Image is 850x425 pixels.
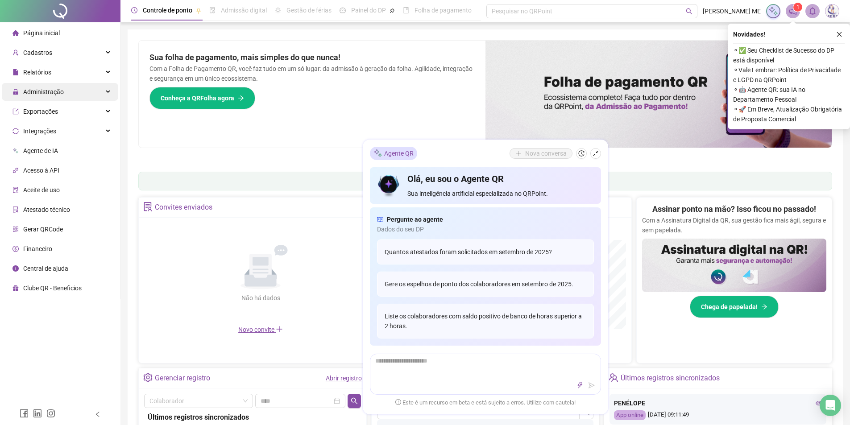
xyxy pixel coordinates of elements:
[149,87,255,109] button: Conheça a QRFolha agora
[155,371,210,386] div: Gerenciar registro
[23,49,52,56] span: Cadastros
[161,93,234,103] span: Conheça a QRFolha agora
[586,380,597,391] button: send
[23,88,64,95] span: Administração
[614,398,822,408] div: PENÉLOPE
[577,382,583,388] span: thunderbolt
[510,148,572,159] button: Nova conversa
[23,226,63,233] span: Gerar QRCode
[593,150,599,157] span: shrink
[789,7,797,15] span: notification
[326,375,362,382] a: Abrir registro
[415,7,472,14] span: Folha de pagamento
[23,69,51,76] span: Relatórios
[143,373,153,382] span: setting
[149,64,475,83] p: Com a Folha de Pagamento QR, você faz tudo em um só lugar: da admissão à geração da folha. Agilid...
[23,167,59,174] span: Acesso à API
[387,215,443,224] span: Pergunte ao agente
[12,50,19,56] span: user-add
[12,30,19,36] span: home
[395,398,576,407] span: Este é um recurso em beta e está sujeito a erros. Utilize com cautela!
[816,400,822,406] span: eye
[575,380,585,391] button: thunderbolt
[23,285,82,292] span: Clube QR - Beneficios
[23,108,58,115] span: Exportações
[377,304,594,338] div: Liste os colaboradores com saldo positivo de banco de horas superior a 2 horas.
[733,45,845,65] span: ⚬ ✅ Seu Checklist de Sucesso do DP está disponível
[733,85,845,104] span: ⚬ 🤖 Agente QR: sua IA no Departamento Pessoal
[351,397,358,404] span: search
[20,409,29,418] span: facebook
[373,149,382,158] img: sparkle-icon.fc2bf0ac1784a2077858766a79e2daf3.svg
[390,8,395,13] span: pushpin
[12,246,19,252] span: dollar
[23,265,68,272] span: Central de ajuda
[809,7,817,15] span: bell
[12,187,19,193] span: audit
[377,272,594,297] div: Gere os espelhos de ponto dos colaboradores em setembro de 2025.
[370,147,417,160] div: Agente QR
[12,128,19,134] span: sync
[733,104,845,124] span: ⚬ 🚀 Em Breve, Atualização Obrigatória de Proposta Comercial
[793,3,802,12] sup: 1
[820,395,841,416] div: Open Intercom Messenger
[686,8,692,15] span: search
[578,150,585,157] span: history
[23,186,60,194] span: Aceite de uso
[12,265,19,272] span: info-circle
[196,8,201,13] span: pushpin
[395,399,401,405] span: exclamation-circle
[23,128,56,135] span: Integrações
[143,7,192,14] span: Controle de ponto
[701,302,758,312] span: Chega de papelada!
[12,167,19,173] span: api
[148,412,357,423] div: Últimos registros sincronizados
[155,200,212,215] div: Convites enviados
[485,41,832,148] img: banner%2F8d14a306-6205-4263-8e5b-06e9a85ad873.png
[407,173,593,185] h4: Olá, eu sou o Agente QR
[796,4,800,10] span: 1
[377,224,594,234] span: Dados do seu DP
[733,29,765,39] span: Novidades !
[12,69,19,75] span: file
[238,326,283,333] span: Novo convite
[46,409,55,418] span: instagram
[276,326,283,333] span: plus
[642,239,826,292] img: banner%2F02c71560-61a6-44d4-94b9-c8ab97240462.png
[12,206,19,213] span: solution
[12,226,19,232] span: qrcode
[209,7,216,13] span: file-done
[33,409,42,418] span: linkedin
[652,203,816,215] h2: Assinar ponto na mão? Isso ficou no passado!
[351,7,386,14] span: Painel do DP
[690,296,779,318] button: Chega de papelada!
[825,4,839,18] img: 3999
[12,89,19,95] span: lock
[733,65,845,85] span: ⚬ Vale Lembrar: Política de Privacidade e LGPD na QRPoint
[286,7,332,14] span: Gestão de férias
[23,29,60,37] span: Página inicial
[403,7,409,13] span: book
[12,108,19,115] span: export
[143,202,153,211] span: solution
[621,371,720,386] div: Últimos registros sincronizados
[836,31,842,37] span: close
[768,6,778,16] img: sparkle-icon.fc2bf0ac1784a2077858766a79e2daf3.svg
[642,215,826,235] p: Com a Assinatura Digital da QR, sua gestão fica mais ágil, segura e sem papelada.
[220,293,302,303] div: Não há dados
[12,285,19,291] span: gift
[238,95,244,101] span: arrow-right
[23,147,58,154] span: Agente de IA
[377,239,594,264] div: Quantos atestados foram solicitados em setembro de 2025?
[614,410,646,421] div: App online
[703,6,761,16] span: [PERSON_NAME] ME
[614,410,822,421] div: [DATE] 09:11:49
[149,51,475,64] h2: Sua folha de pagamento, mais simples do que nunca!
[377,173,401,198] img: icon
[377,215,383,224] span: read
[23,245,52,252] span: Financeiro
[23,206,70,213] span: Atestado técnico
[609,373,618,382] span: team
[761,304,767,310] span: arrow-right
[275,7,281,13] span: sun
